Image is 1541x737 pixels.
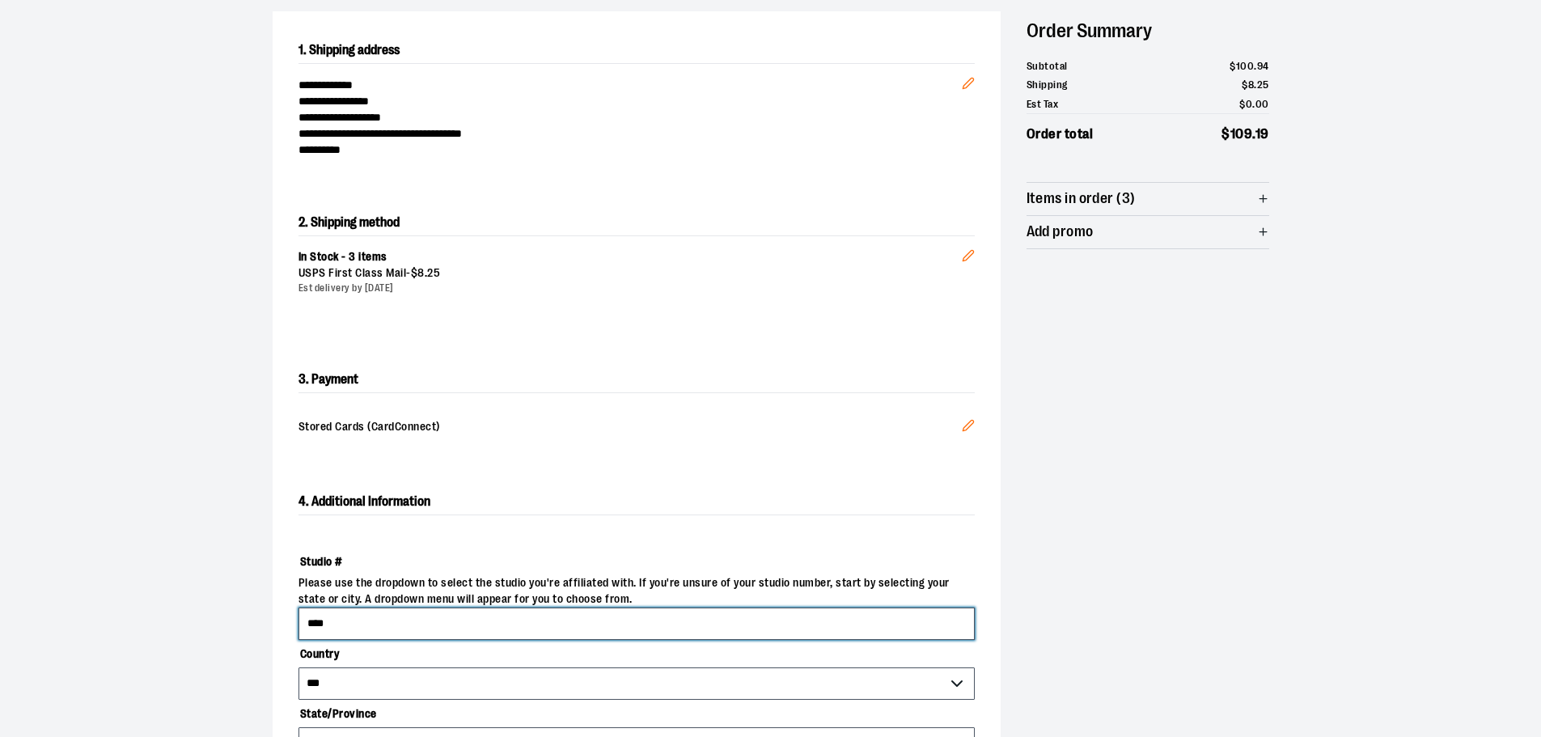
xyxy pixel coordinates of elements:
[1254,60,1257,72] span: .
[1239,98,1246,110] span: $
[1254,78,1257,91] span: .
[1252,126,1255,142] span: .
[1027,11,1269,50] h2: Order Summary
[298,640,975,667] label: Country
[417,266,425,279] span: 8
[1242,78,1248,91] span: $
[298,282,962,295] div: Est delivery by [DATE]
[1027,124,1094,145] span: Order total
[298,489,975,515] h2: 4. Additional Information
[1255,98,1269,110] span: 00
[1246,98,1253,110] span: 0
[298,700,975,727] label: State/Province
[298,265,962,282] div: USPS First Class Mail -
[298,210,975,235] h2: 2. Shipping method
[949,406,988,450] button: Edit
[1230,60,1236,72] span: $
[298,37,975,64] h2: 1. Shipping address
[1257,60,1269,72] span: 94
[298,548,975,575] label: Studio #
[411,266,418,279] span: $
[1027,77,1068,93] span: Shipping
[949,51,988,108] button: Edit
[1248,78,1255,91] span: 8
[1027,58,1068,74] span: Subtotal
[1027,216,1269,248] button: Add promo
[1255,126,1269,142] span: 19
[427,266,440,279] span: 25
[1027,224,1094,239] span: Add promo
[1230,126,1253,142] span: 109
[1252,98,1255,110] span: .
[298,575,975,608] span: Please use the dropdown to select the studio you're affiliated with. If you're unsure of your stu...
[1221,126,1230,142] span: $
[1236,60,1255,72] span: 100
[1257,78,1269,91] span: 25
[298,366,975,393] h2: 3. Payment
[298,249,962,265] div: In Stock - 3 items
[1027,96,1059,112] span: Est Tax
[1027,183,1269,215] button: Items in order (3)
[425,266,428,279] span: .
[298,419,962,437] span: Stored Cards (CardConnect)
[1027,191,1136,206] span: Items in order (3)
[949,223,988,280] button: Edit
